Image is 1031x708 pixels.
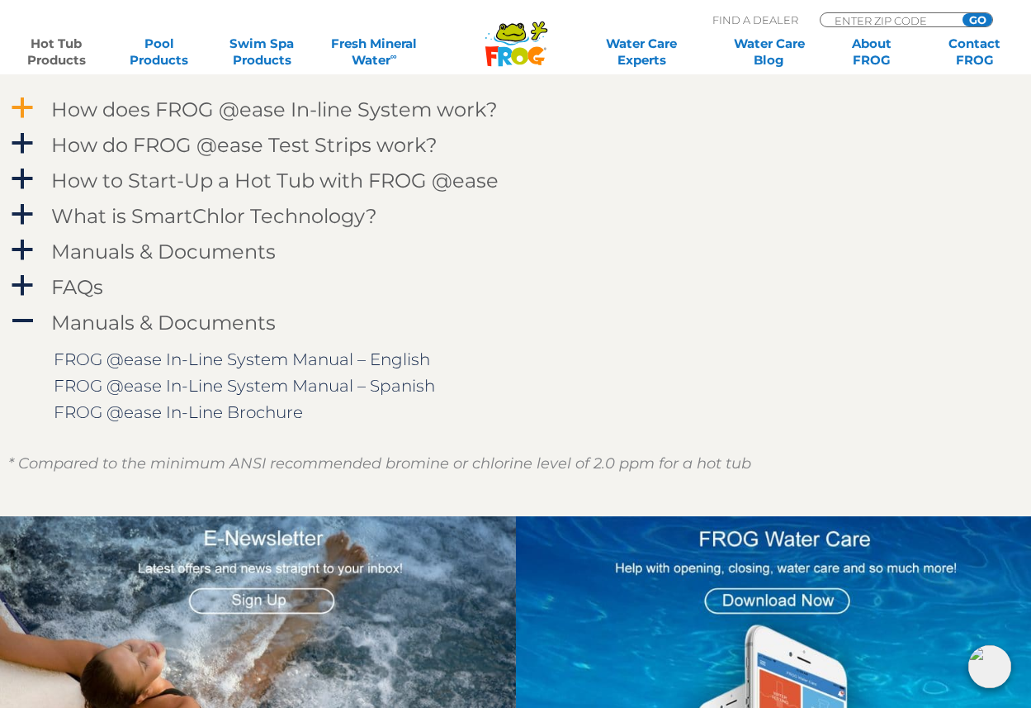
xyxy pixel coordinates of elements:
sup: ∞ [390,50,397,62]
a: a Manuals & Documents [8,236,1024,267]
a: Hot TubProducts [17,36,97,69]
span: a [10,131,35,156]
img: openIcon [968,645,1011,688]
a: PoolProducts [119,36,199,69]
span: a [10,202,35,227]
h4: How to Start-Up a Hot Tub with FROG @ease [51,169,499,192]
a: FROG @ease In-Line Brochure [54,402,303,422]
input: GO [962,13,992,26]
a: ContactFROG [934,36,1014,69]
a: a What is SmartChlor Technology? [8,201,1024,231]
span: A [10,309,35,334]
a: FROG @ease In-Line System Manual – Spanish [54,376,435,396]
h4: What is SmartChlor Technology? [51,205,377,227]
a: Swim SpaProducts [222,36,302,69]
a: Water CareExperts [577,36,707,69]
h4: How do FROG @ease Test Strips work? [51,134,437,156]
input: Zip Code Form [833,13,944,27]
h4: FAQs [51,276,103,298]
span: a [10,167,35,192]
a: a How does FROG @ease In-line System work? [8,94,1024,125]
h4: Manuals & Documents [51,240,276,263]
a: A Manuals & Documents [8,307,1024,338]
span: a [10,238,35,263]
p: Find A Dealer [712,12,798,27]
h4: Manuals & Documents [51,311,276,334]
a: a How do FROG @ease Test Strips work? [8,130,1024,160]
a: a FAQs [8,272,1024,302]
a: Water CareBlog [730,36,810,69]
a: a How to Start-Up a Hot Tub with FROG @ease [8,165,1024,196]
a: Fresh MineralWater∞ [324,36,424,69]
span: a [10,273,35,298]
em: * Compared to the minimum ANSI recommended bromine or chlorine level of 2.0 ppm for a hot tub [8,454,751,473]
a: FROG @ease In-Line System Manual – English [54,349,430,369]
h4: How does FROG @ease In-line System work? [51,98,498,121]
span: a [10,96,35,121]
a: AboutFROG [832,36,912,69]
